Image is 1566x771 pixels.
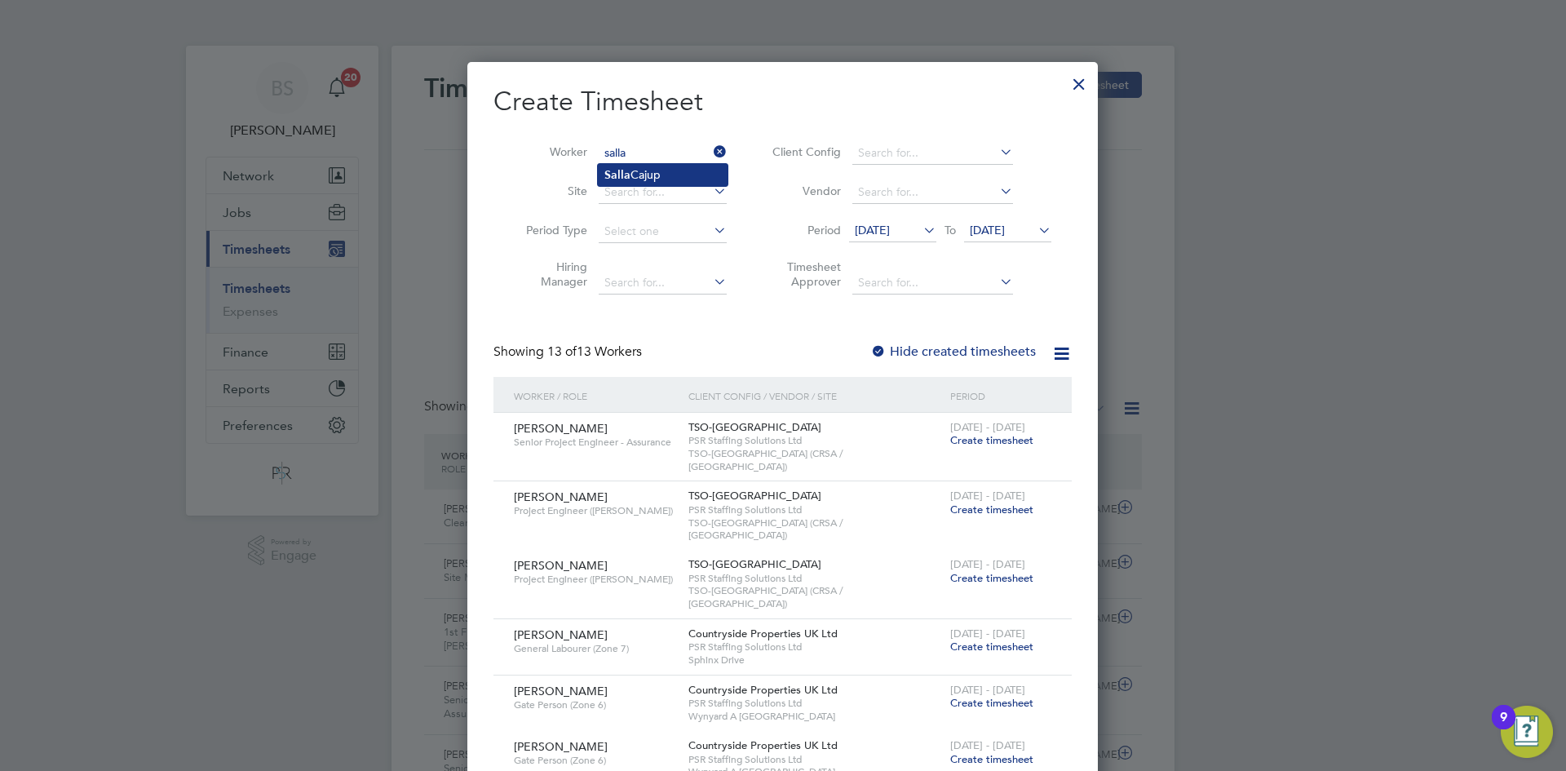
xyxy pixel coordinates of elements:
span: [PERSON_NAME] [514,739,608,754]
span: [DATE] - [DATE] [950,489,1025,503]
div: 9 [1500,717,1507,738]
button: Open Resource Center, 9 new notifications [1501,706,1553,758]
label: Client Config [768,144,841,159]
label: Hiring Manager [514,259,587,289]
span: [PERSON_NAME] [514,627,608,642]
label: Site [514,184,587,198]
div: Worker / Role [510,377,684,414]
input: Search for... [852,142,1013,165]
span: Countryside Properties UK Ltd [688,738,838,752]
label: Period Type [514,223,587,237]
span: Gate Person (Zone 6) [514,754,676,767]
span: Create timesheet [950,433,1033,447]
span: Create timesheet [950,571,1033,585]
span: To [940,219,961,241]
span: [DATE] - [DATE] [950,420,1025,434]
span: TSO-[GEOGRAPHIC_DATA] [688,489,821,503]
span: TSO-[GEOGRAPHIC_DATA] (CRSA / [GEOGRAPHIC_DATA]) [688,584,942,609]
span: [DATE] - [DATE] [950,557,1025,571]
span: Gate Person (Zone 6) [514,698,676,711]
div: Period [946,377,1055,414]
span: TSO-[GEOGRAPHIC_DATA] [688,557,821,571]
h2: Create Timesheet [493,85,1072,119]
span: [DATE] - [DATE] [950,738,1025,752]
input: Search for... [852,181,1013,204]
span: [PERSON_NAME] [514,490,608,504]
label: Timesheet Approver [768,259,841,289]
span: [PERSON_NAME] [514,421,608,436]
div: Client Config / Vendor / Site [684,377,946,414]
span: General Labourer (Zone 7) [514,642,676,655]
span: Project Engineer ([PERSON_NAME]) [514,573,676,586]
span: PSR Staffing Solutions Ltd [688,572,942,585]
span: Countryside Properties UK Ltd [688,627,838,640]
span: Project Engineer ([PERSON_NAME]) [514,504,676,517]
label: Period [768,223,841,237]
input: Search for... [599,142,727,165]
span: Wynyard A [GEOGRAPHIC_DATA] [688,710,942,723]
span: TSO-[GEOGRAPHIC_DATA] (CRSA / [GEOGRAPHIC_DATA]) [688,447,942,472]
span: PSR Staffing Solutions Ltd [688,503,942,516]
label: Worker [514,144,587,159]
span: [DATE] - [DATE] [950,683,1025,697]
span: Create timesheet [950,640,1033,654]
label: Hide created timesheets [870,343,1036,360]
input: Select one [599,220,727,243]
span: TSO-[GEOGRAPHIC_DATA] [688,420,821,434]
span: PSR Staffing Solutions Ltd [688,753,942,766]
div: Showing [493,343,645,361]
span: Sphinx Drive [688,654,942,667]
span: TSO-[GEOGRAPHIC_DATA] (CRSA / [GEOGRAPHIC_DATA]) [688,516,942,542]
span: [PERSON_NAME] [514,558,608,573]
input: Search for... [852,272,1013,295]
span: Create timesheet [950,752,1033,766]
input: Search for... [599,272,727,295]
span: [DATE] [970,223,1005,237]
li: Cajup [598,164,728,186]
span: 13 Workers [547,343,642,360]
span: [DATE] [855,223,890,237]
span: Countryside Properties UK Ltd [688,683,838,697]
span: Senior Project Engineer - Assurance [514,436,676,449]
span: 13 of [547,343,577,360]
span: Create timesheet [950,503,1033,516]
label: Vendor [768,184,841,198]
span: PSR Staffing Solutions Ltd [688,640,942,654]
b: Salla [604,168,630,182]
span: Create timesheet [950,696,1033,710]
span: [DATE] - [DATE] [950,627,1025,640]
input: Search for... [599,181,727,204]
span: [PERSON_NAME] [514,684,608,698]
span: PSR Staffing Solutions Ltd [688,697,942,710]
span: PSR Staffing Solutions Ltd [688,434,942,447]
